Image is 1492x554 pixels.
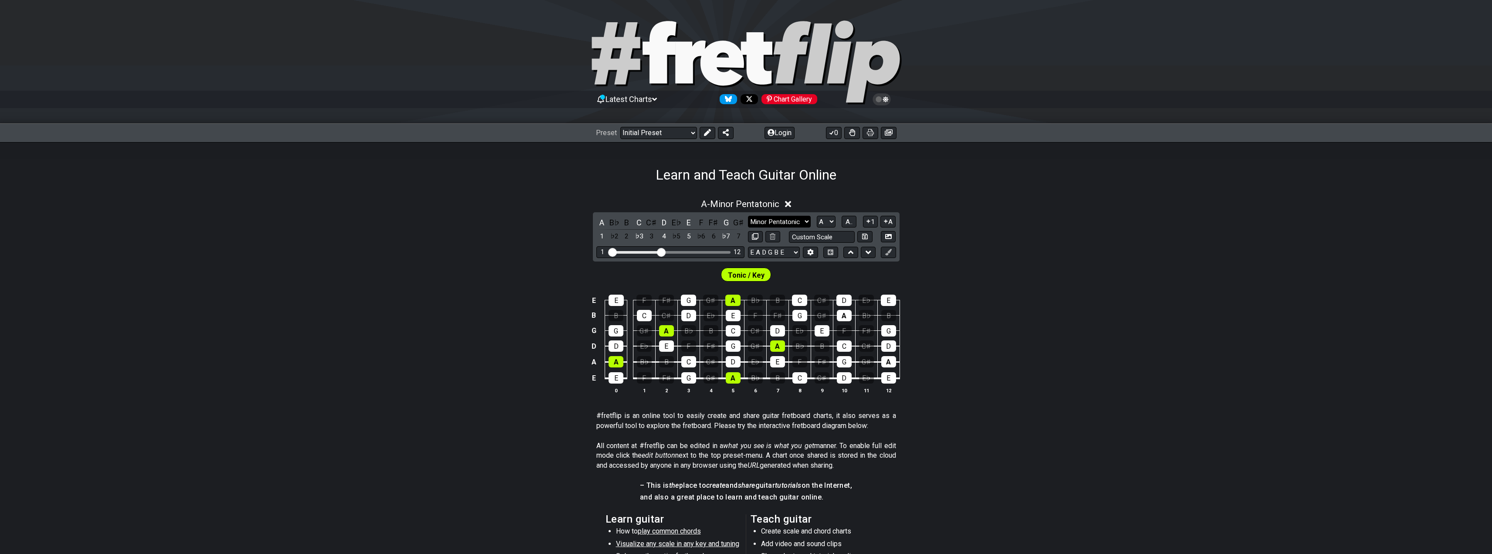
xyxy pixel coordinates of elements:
div: toggle pitch class [696,217,707,228]
div: C♯ [859,340,874,352]
button: Create image [881,127,897,139]
div: G♯ [704,372,718,384]
span: A - Minor Pentatonic [701,199,779,209]
div: G♯ [637,325,652,336]
div: C [637,310,652,321]
span: Preset [596,129,617,137]
div: D [681,310,696,321]
div: A [881,356,896,367]
div: toggle pitch class [621,217,633,228]
th: 3 [677,386,700,395]
button: 1 [863,216,878,228]
span: play common chords [638,527,701,535]
a: Follow #fretflip at X [737,94,758,104]
div: A [659,325,674,336]
div: A [837,310,852,321]
th: 0 [605,386,627,395]
button: Login [765,127,795,139]
div: toggle scale degree [671,231,682,242]
div: G [726,340,741,352]
div: toggle scale degree [683,231,694,242]
span: A.. [846,218,853,226]
div: G [837,356,852,367]
div: toggle scale degree [596,231,608,242]
div: 12 [734,248,741,256]
em: URL [748,461,760,469]
div: C [726,325,741,336]
th: 6 [744,386,766,395]
div: D [837,372,852,384]
div: G♯ [703,295,718,306]
div: toggle pitch class [721,217,732,228]
li: How to [616,527,740,539]
em: share [738,481,755,489]
div: G [681,372,696,384]
div: F♯ [704,340,718,352]
h4: and also a great place to learn and teach guitar online. [640,493,852,502]
select: Preset [620,127,697,139]
div: F♯ [859,325,874,336]
em: the [669,481,679,489]
div: A [725,295,741,306]
div: D [770,325,785,336]
a: Follow #fretflip at Bluesky [716,94,737,104]
div: A [609,356,623,367]
div: E♭ [637,340,652,352]
button: Store user defined scale [857,231,872,243]
div: toggle scale degree [708,231,719,242]
div: B♭ [637,356,652,367]
div: 1 [601,248,604,256]
div: B♭ [681,325,696,336]
div: toggle pitch class [658,217,670,228]
div: F♯ [770,310,785,321]
div: F [837,325,852,336]
th: 10 [833,386,855,395]
div: F [748,310,763,321]
div: toggle pitch class [683,217,694,228]
div: A [770,340,785,352]
em: tutorials [775,481,802,489]
td: E [589,370,599,386]
button: 0 [826,127,842,139]
div: B [881,310,896,321]
button: Create Image [881,231,896,243]
button: Copy [748,231,763,243]
div: D [609,340,623,352]
div: B [704,325,718,336]
div: B♭ [792,340,807,352]
div: C♯ [815,372,829,384]
div: C [792,372,807,384]
div: B [770,372,785,384]
div: F♯ [659,372,674,384]
div: E [659,340,674,352]
span: First enable full edit mode to edit [728,269,765,282]
div: F [681,340,696,352]
div: G [609,325,623,336]
div: F [792,356,807,367]
button: A [880,216,896,228]
div: F♯ [815,356,829,367]
div: C♯ [659,310,674,321]
div: B [770,295,785,306]
div: F♯ [659,295,674,306]
a: #fretflip at Pinterest [758,94,817,104]
td: E [589,293,599,308]
div: B [609,310,623,321]
div: toggle pitch class [733,217,744,228]
div: toggle scale degree [658,231,670,242]
div: E [881,295,896,306]
div: toggle pitch class [633,217,645,228]
button: Toggle Dexterity for all fretkits [844,127,860,139]
button: Move up [843,247,858,258]
button: Delete [765,231,780,243]
th: 9 [811,386,833,395]
em: edit button [642,451,675,459]
td: B [589,308,599,323]
div: D [726,356,741,367]
select: Tonic/Root [817,216,836,228]
td: D [589,338,599,354]
div: E [881,372,896,384]
div: toggle pitch class [609,217,620,228]
span: Toggle light / dark theme [877,95,887,103]
div: toggle pitch class [708,217,719,228]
